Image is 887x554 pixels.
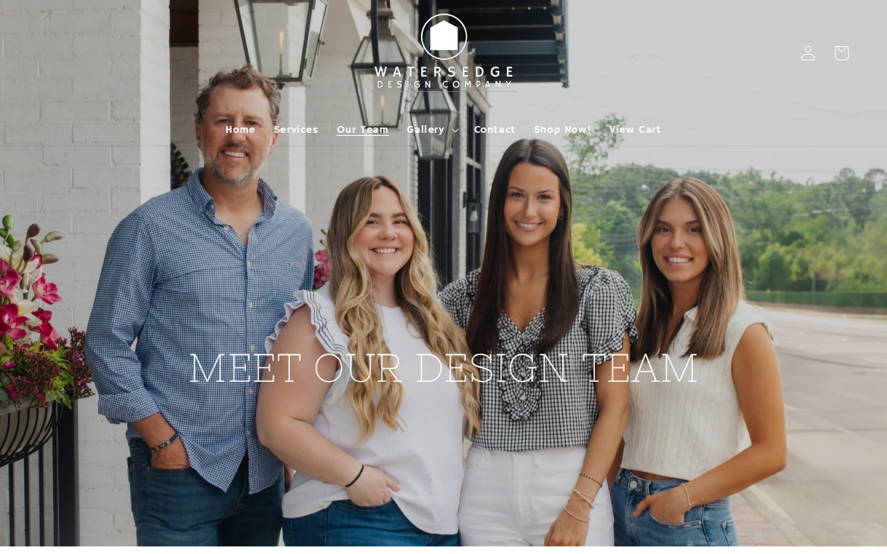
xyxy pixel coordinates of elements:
a: Our Team [328,114,398,146]
h2: MEET OUR DESIGN TEAM [188,153,700,394]
span: View Cart [609,123,661,137]
span: Gallery [407,123,444,137]
a: Contact [465,114,525,146]
a: Services [265,114,328,146]
span: Services [274,123,319,137]
img: Watersedge Design Co [360,6,527,100]
span: Home [225,123,255,137]
a: View Cart [600,114,670,146]
a: Home [216,114,264,146]
span: Our Team [337,123,389,137]
span: Shop Now! [534,123,591,137]
summary: Gallery [398,114,464,146]
a: Shop Now! [525,114,600,146]
span: Contact [474,123,516,137]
